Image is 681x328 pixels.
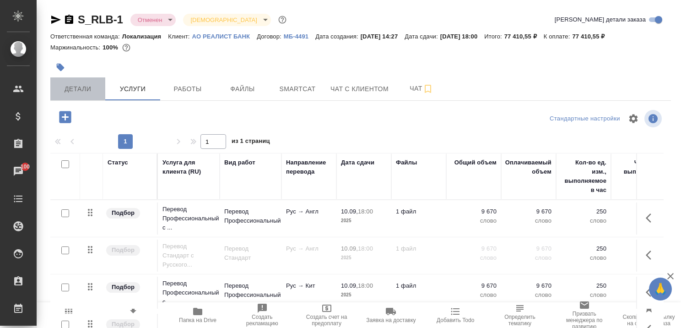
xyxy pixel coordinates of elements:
p: слово [561,253,606,262]
p: МБ-4491 [284,33,315,40]
p: 2025 [341,290,387,300]
span: Заявка на доставку [366,317,416,323]
p: 9 670 [506,244,551,253]
button: Создать рекламацию [230,302,294,328]
div: Вид работ [224,158,255,167]
p: Перевод Стандарт [224,244,277,262]
a: S_RLB-1 [78,13,123,26]
a: 100 [2,160,34,183]
button: Отменен [135,16,165,24]
div: split button [547,112,622,126]
td: 38.68 [611,240,666,272]
p: 9 670 [451,207,497,216]
p: слово [451,253,497,262]
button: Скопировать ссылку для ЯМессенджера [50,14,61,25]
div: Файлы [396,158,417,167]
span: 🙏 [653,279,668,299]
p: Клиент: [168,33,192,40]
span: Чат с клиентом [330,83,389,95]
p: 100% [103,44,120,51]
p: Рус → Англ [286,207,332,216]
p: Договор: [257,33,284,40]
span: Добавить Todo [437,317,474,323]
a: МБ-4491 [284,32,315,40]
button: Определить тематику [488,302,552,328]
svg: Подписаться [422,83,433,94]
button: Скопировать ссылку [64,14,75,25]
p: 2025 [341,216,387,225]
p: 250 [561,244,606,253]
button: Добавить Todo [423,302,488,328]
button: 🙏 [649,278,672,301]
p: Рус → Англ [286,244,332,253]
td: 38.68 [611,202,666,235]
p: слово [451,290,497,300]
span: Посмотреть информацию [644,110,664,127]
button: Пересчитать [37,302,101,328]
p: 2025 [341,253,387,262]
button: Создать счет на предоплату [294,302,359,328]
button: Показать кнопки [640,244,662,266]
div: Статус [108,158,128,167]
div: Отменен [183,14,270,26]
div: Общий объем [454,158,497,167]
p: слово [561,216,606,225]
p: 18:00 [358,282,373,289]
p: 10.09, [341,208,358,215]
span: Детали [56,83,100,95]
p: Ответственная команда: [50,33,122,40]
span: Скопировать ссылку на оценку заказа [622,314,676,327]
a: АО РЕАЛИСТ БАНК [192,32,257,40]
span: Папка на Drive [179,317,216,323]
div: Услуга для клиента (RU) [162,158,215,176]
p: Маржинальность: [50,44,103,51]
span: из 1 страниц [232,136,270,149]
div: Часов на выполнение [616,158,661,176]
div: Отменен [130,14,176,26]
span: Файлы [221,83,265,95]
p: 9 670 [506,281,551,290]
span: [PERSON_NAME] детали заказа [555,15,646,24]
span: Smartcat [276,83,319,95]
p: Итого: [484,33,504,40]
p: [DATE] 14:27 [361,33,405,40]
button: Папка на Drive [166,302,230,328]
p: 1 файл [396,244,442,253]
span: Создать счет на предоплату [300,314,353,327]
span: Настроить таблицу [622,108,644,130]
button: [DEMOGRAPHIC_DATA] [188,16,259,24]
p: [DATE] 18:00 [440,33,485,40]
p: Перевод Профессиональный [224,281,277,300]
div: Дата сдачи [341,158,374,167]
p: Дата создания: [315,33,360,40]
p: 9 670 [451,244,497,253]
p: Перевод Стандарт с Русского... [162,242,215,269]
button: Заявка на доставку [359,302,423,328]
p: Рус → Кит [286,281,332,290]
p: К оплате: [544,33,573,40]
button: Добавить тэг [50,57,70,77]
p: 77 410,55 ₽ [572,33,611,40]
button: Призвать менеджера по развитию [552,302,616,328]
button: Скопировать ссылку на оценку заказа [616,302,681,328]
p: Перевод Профессиональный [224,207,277,225]
button: Добавить услугу [53,108,78,126]
p: 10.09, [341,245,358,252]
p: слово [506,290,551,300]
button: 0.00 RUB; [120,42,132,54]
p: 250 [561,207,606,216]
span: Работы [166,83,210,95]
p: 18:00 [358,208,373,215]
p: 9 670 [506,207,551,216]
button: Показать кнопки [640,207,662,229]
span: Чат [400,83,443,94]
button: Показать кнопки [640,281,662,303]
p: слово [561,290,606,300]
p: 9 670 [451,281,497,290]
p: Локализация [122,33,168,40]
button: Доп статусы указывают на важность/срочность заказа [276,14,288,26]
div: Кол-во ед. изм., выполняемое в час [561,158,606,195]
span: Услуги [111,83,155,95]
p: 1 файл [396,207,442,216]
p: Дата сдачи: [405,33,440,40]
